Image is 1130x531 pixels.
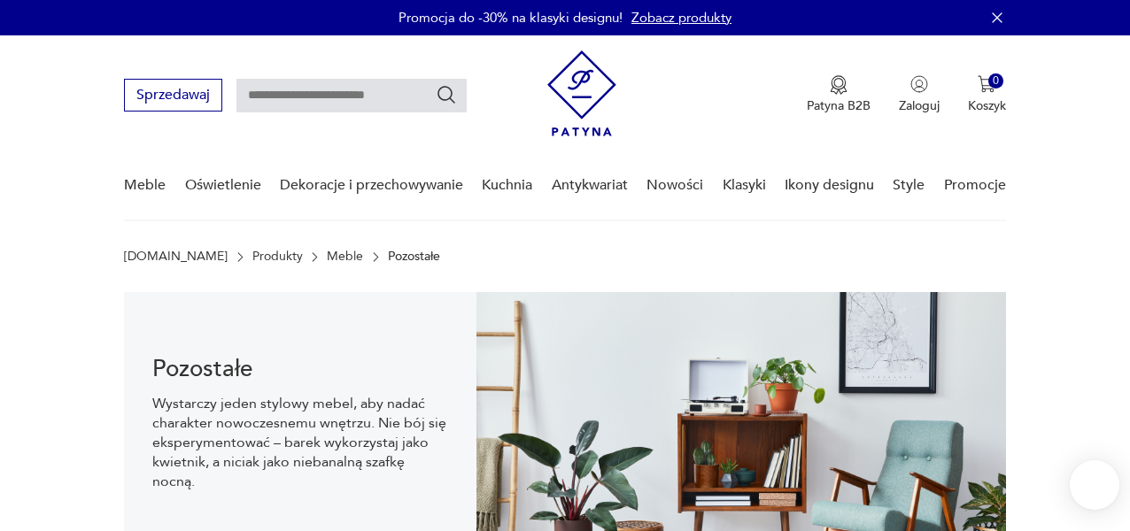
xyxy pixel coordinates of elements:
[124,79,222,112] button: Sprzedawaj
[388,250,440,264] p: Pozostałe
[723,151,766,219] a: Klasyki
[552,151,628,219] a: Antykwariat
[124,151,166,219] a: Meble
[978,75,995,93] img: Ikona koszyka
[807,75,871,114] a: Ikona medaluPatyna B2B
[968,97,1006,114] p: Koszyk
[482,151,532,219] a: Kuchnia
[124,90,222,103] a: Sprzedawaj
[807,75,871,114] button: Patyna B2B
[899,75,940,114] button: Zaloguj
[185,151,261,219] a: Oświetlenie
[646,151,703,219] a: Nowości
[807,97,871,114] p: Patyna B2B
[399,9,623,27] p: Promocja do -30% na klasyki designu!
[899,97,940,114] p: Zaloguj
[252,250,303,264] a: Produkty
[280,151,463,219] a: Dekoracje i przechowywanie
[910,75,928,93] img: Ikonka użytkownika
[893,151,925,219] a: Style
[1070,460,1119,510] iframe: Smartsupp widget button
[988,73,1003,88] div: 0
[830,75,847,95] img: Ikona medalu
[547,50,616,136] img: Patyna - sklep z meblami i dekoracjami vintage
[152,394,448,491] p: Wystarczy jeden stylowy mebel, aby nadać charakter nowoczesnemu wnętrzu. Nie bój się eksperymento...
[944,151,1006,219] a: Promocje
[124,250,228,264] a: [DOMAIN_NAME]
[152,358,448,380] h1: Pozostałe
[631,9,731,27] a: Zobacz produkty
[436,84,457,105] button: Szukaj
[327,250,363,264] a: Meble
[968,75,1006,114] button: 0Koszyk
[785,151,874,219] a: Ikony designu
